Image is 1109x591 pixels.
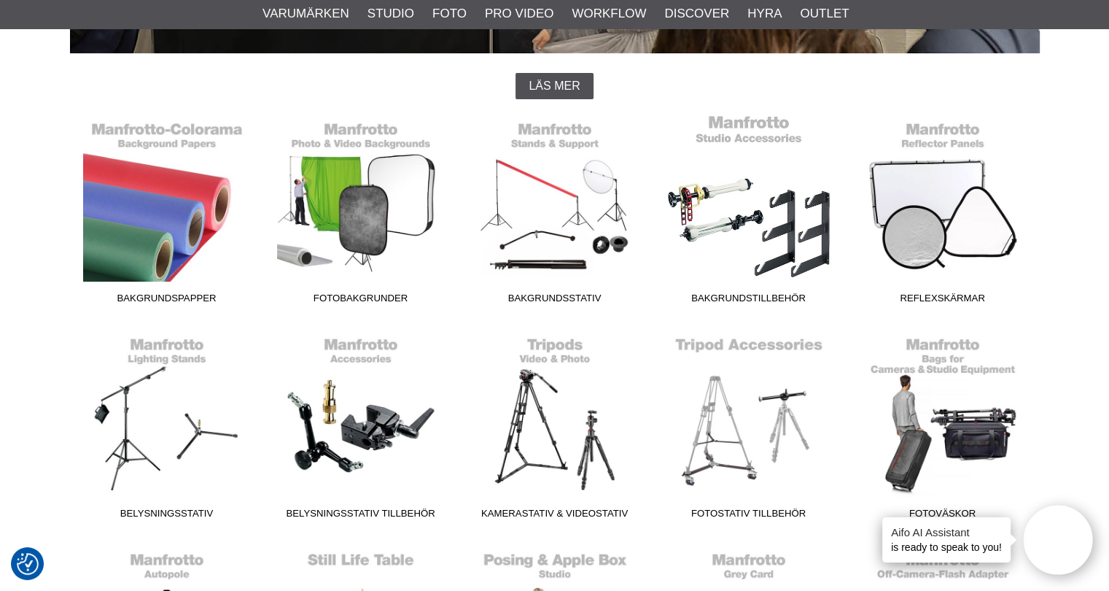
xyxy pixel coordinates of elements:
a: Discover [664,4,729,23]
h4: Aifo AI Assistant [891,525,1002,540]
span: Belysningsstativ Tillbehör [264,506,458,526]
img: Revisit consent button [17,553,39,575]
a: Studio [367,4,414,23]
a: Bakgrundspapper [70,114,264,311]
span: Fotoväskor [846,506,1040,526]
a: Foto [432,4,467,23]
span: Bakgrundsstativ [458,291,652,311]
span: Kamerastativ & Videostativ [458,506,652,526]
a: Reflexskärmar [846,114,1040,311]
a: Varumärken [262,4,349,23]
span: Fotostativ Tillbehör [652,506,846,526]
span: Belysningsstativ [70,506,264,526]
a: Belysningsstativ [70,329,264,526]
a: Fotobakgrunder [264,114,458,311]
a: Bakgrundsstativ [458,114,652,311]
a: Belysningsstativ Tillbehör [264,329,458,526]
button: Samtyckesinställningar [17,551,39,577]
div: is ready to speak to you! [882,517,1011,563]
span: Läs mer [529,80,580,93]
span: Bakgrundstillbehör [652,291,846,311]
span: Reflexskärmar [846,291,1040,311]
a: Fotostativ Tillbehör [652,329,846,526]
a: Hyra [747,4,782,23]
span: Fotobakgrunder [264,291,458,311]
a: Fotoväskor [846,329,1040,526]
a: Outlet [800,4,849,23]
a: Workflow [572,4,646,23]
a: Pro Video [485,4,553,23]
a: Bakgrundstillbehör [652,114,846,311]
a: Kamerastativ & Videostativ [458,329,652,526]
span: Bakgrundspapper [70,291,264,311]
